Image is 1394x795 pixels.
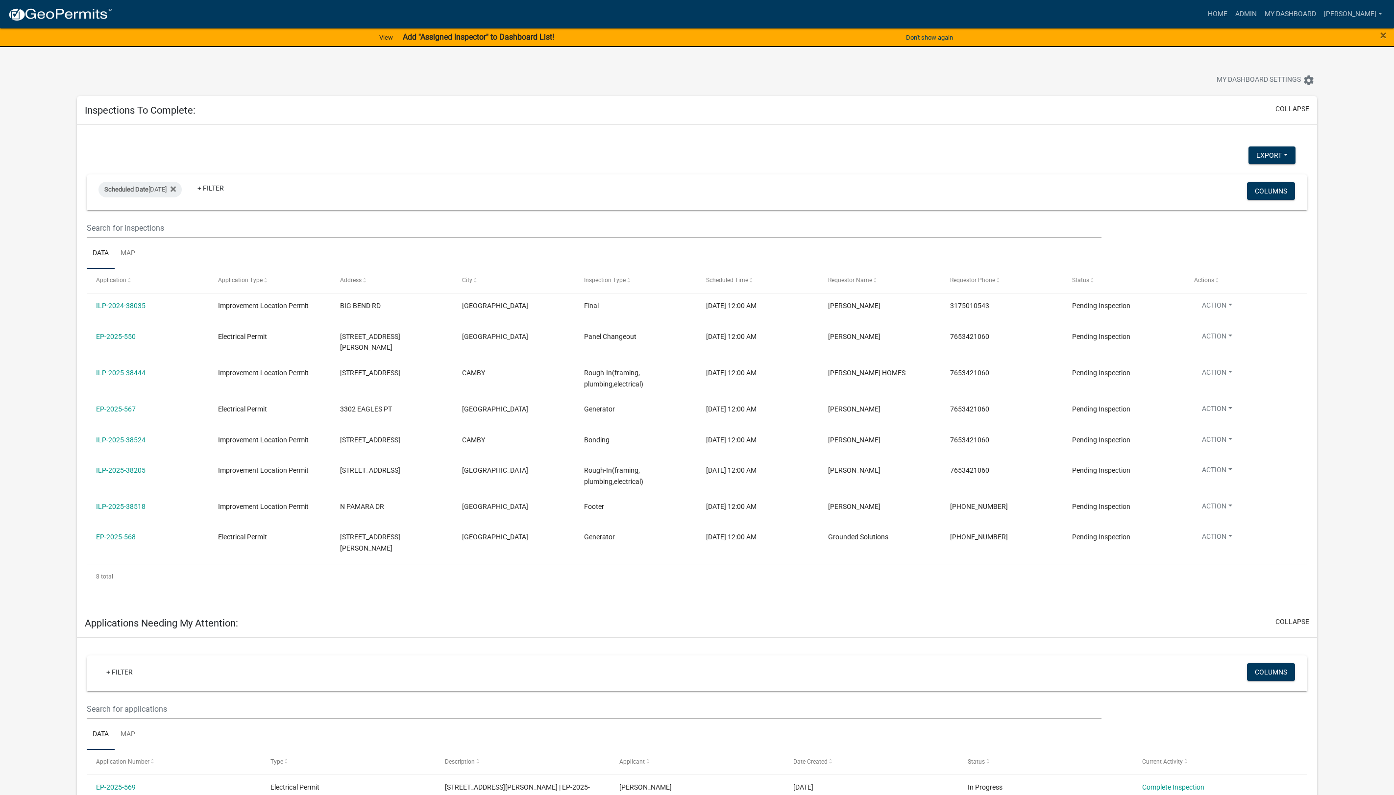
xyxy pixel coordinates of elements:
[1380,29,1387,41] button: Close
[828,405,880,413] span: AMY HLAVEK
[950,533,1008,541] span: 317-834-1922
[115,719,141,750] a: Map
[87,719,115,750] a: Data
[96,783,136,791] a: EP-2025-569
[1194,404,1240,418] button: Action
[584,302,599,310] span: Final
[1248,146,1296,164] button: Export
[218,405,267,413] span: Electrical Permit
[96,405,136,413] a: EP-2025-567
[436,750,610,773] datatable-header-cell: Description
[96,466,146,474] a: ILP-2025-38205
[584,333,636,340] span: Panel Changeout
[331,269,453,292] datatable-header-cell: Address
[218,503,309,510] span: Improvement Location Permit
[1204,5,1231,24] a: Home
[462,302,528,310] span: MARTINSVILLE
[98,182,182,197] div: [DATE]
[958,750,1133,773] datatable-header-cell: Status
[1247,663,1295,681] button: Columns
[1194,277,1214,284] span: Actions
[87,269,209,292] datatable-header-cell: Application
[462,405,528,413] span: MARTINSVILLE
[1072,405,1130,413] span: Pending Inspection
[1072,466,1130,474] span: Pending Inspection
[1072,533,1130,541] span: Pending Inspection
[375,29,397,46] a: View
[950,277,995,284] span: Requestor Phone
[706,436,757,444] span: 08/14/2025, 12:00 AM
[610,750,784,773] datatable-header-cell: Applicant
[706,302,757,310] span: 08/14/2025, 12:00 AM
[85,104,196,116] h5: Inspections To Complete:
[403,32,554,42] strong: Add "Assigned Inspector" to Dashboard List!
[950,333,989,340] span: 7653421060
[115,238,141,269] a: Map
[96,758,149,765] span: Application Number
[104,186,148,193] span: Scheduled Date
[1194,531,1240,546] button: Action
[584,436,610,444] span: Bonding
[950,369,989,377] span: 7653421060
[1275,617,1309,627] button: collapse
[462,277,472,284] span: City
[87,564,1307,589] div: 8 total
[575,269,697,292] datatable-header-cell: Inspection Type
[828,436,880,444] span: Katie Colon
[828,466,880,474] span: chris cline
[1247,182,1295,200] button: Columns
[96,503,146,510] a: ILP-2025-38518
[584,369,643,388] span: Rough-In(framing, plumbing,electrical)
[340,466,400,474] span: 5010 W BRYANTS CREEK RD
[584,405,615,413] span: Generator
[619,783,672,791] span: Jessica Scott
[96,333,136,340] a: EP-2025-550
[1194,300,1240,314] button: Action
[340,277,362,284] span: Address
[1194,501,1240,515] button: Action
[584,466,643,485] span: Rough-In(framing, plumbing,electrical)
[87,699,1101,719] input: Search for applications
[340,333,400,352] span: 1622 W BUNKER HILL RD
[793,758,828,765] span: Date Created
[218,302,309,310] span: Improvement Location Permit
[828,277,872,284] span: Requestor Name
[453,269,575,292] datatable-header-cell: City
[950,503,1008,510] span: 317-557-4504
[1261,5,1320,24] a: My Dashboard
[828,503,880,510] span: Jeffrey Brown
[697,269,819,292] datatable-header-cell: Scheduled Time
[340,369,400,377] span: 13841 N AMERICUS WAY
[462,466,528,474] span: MARTINSVILLE
[1132,750,1307,773] datatable-header-cell: Current Activity
[706,405,757,413] span: 08/14/2025, 12:00 AM
[1072,369,1130,377] span: Pending Inspection
[706,277,748,284] span: Scheduled Time
[87,238,115,269] a: Data
[584,533,615,541] span: Generator
[828,533,888,541] span: Grounded Solutions
[462,333,528,340] span: MOORESVILLE
[270,758,283,765] span: Type
[950,466,989,474] span: 7653421060
[706,533,757,541] span: 08/14/2025, 12:00 AM
[96,436,146,444] a: ILP-2025-38524
[462,369,485,377] span: CAMBY
[209,269,331,292] datatable-header-cell: Application Type
[87,218,1101,238] input: Search for inspections
[1072,333,1130,340] span: Pending Inspection
[902,29,957,46] button: Don't show again
[1275,104,1309,114] button: collapse
[87,750,261,773] datatable-header-cell: Application Number
[1320,5,1386,24] a: [PERSON_NAME]
[784,750,958,773] datatable-header-cell: Date Created
[828,302,880,310] span: Beau Bemis
[340,533,400,552] span: 4404 WILLIAMS RD
[96,369,146,377] a: ILP-2025-38444
[218,436,309,444] span: Improvement Location Permit
[445,758,475,765] span: Description
[1380,28,1387,42] span: ×
[218,277,263,284] span: Application Type
[1194,434,1240,449] button: Action
[1303,74,1315,86] i: settings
